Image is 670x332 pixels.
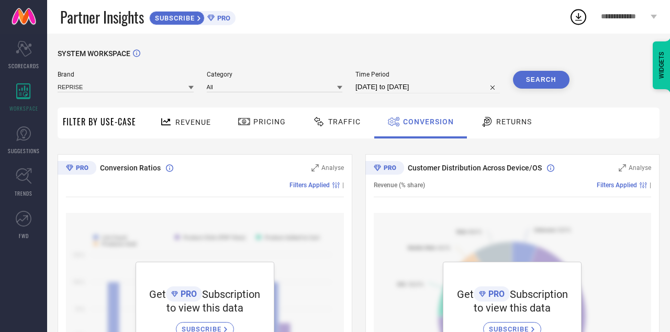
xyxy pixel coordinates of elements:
span: PRO [486,289,505,299]
div: Premium [58,161,96,177]
span: Pricing [253,117,286,126]
span: Analyse [629,164,651,172]
div: Open download list [569,7,588,26]
span: SUBSCRIBE [150,14,197,22]
span: Subscription [202,288,260,301]
span: SYSTEM WORKSPACE [58,49,130,58]
span: to view this data [166,302,243,314]
span: Get [149,288,166,301]
span: Revenue (% share) [374,181,425,189]
a: SUBSCRIBEPRO [149,8,236,25]
span: Category [207,71,343,78]
svg: Zoom [311,164,319,172]
span: SUGGESTIONS [8,147,40,155]
span: | [342,181,344,189]
span: Filters Applied [597,181,637,189]
span: PRO [178,289,197,299]
span: Conversion Ratios [100,164,161,172]
button: Search [513,71,569,89]
span: Get [457,288,474,301]
span: Revenue [175,118,211,126]
span: Traffic [328,117,361,126]
span: SCORECARDS [8,62,39,70]
span: FWD [19,232,29,240]
div: Premium [365,161,404,177]
span: | [650,181,651,189]
span: Time Period [355,71,500,78]
span: Analyse [321,164,344,172]
span: WORKSPACE [9,104,38,112]
span: Filters Applied [289,181,330,189]
span: Conversion [403,117,454,126]
span: Returns [496,117,532,126]
span: PRO [215,14,230,22]
span: to view this data [474,302,551,314]
span: TRENDS [15,189,32,197]
span: Brand [58,71,194,78]
input: Select time period [355,81,500,93]
span: Filter By Use-Case [63,115,136,128]
span: Partner Insights [60,6,144,28]
span: Subscription [510,288,568,301]
span: Customer Distribution Across Device/OS [408,164,542,172]
svg: Zoom [619,164,626,172]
